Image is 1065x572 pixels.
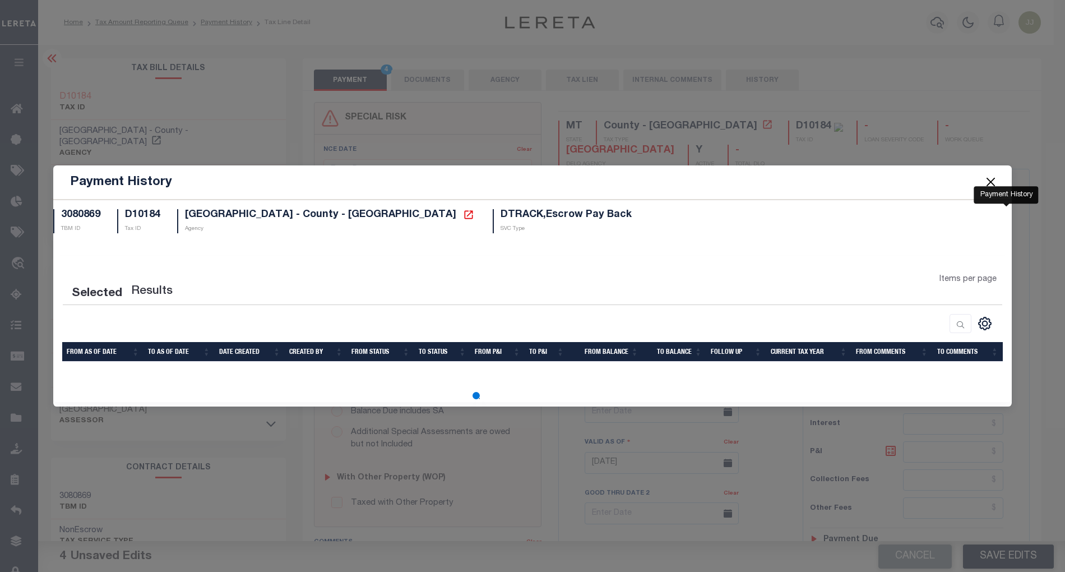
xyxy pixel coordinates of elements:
[766,342,852,362] th: Current Tax Year
[501,209,632,222] h5: DTRACK,Escrow Pay Back
[215,342,285,362] th: Date Created
[125,209,160,222] h5: D10184
[568,342,642,362] th: From Balance
[61,225,100,233] p: TBM ID
[525,342,568,362] th: To P&I
[643,342,707,362] th: To Balance
[501,225,632,233] p: SVC Type
[851,342,932,362] th: From Comments
[939,274,997,286] span: Items per page
[933,342,1003,362] th: To Comments
[347,342,414,362] th: From Status
[185,225,476,233] p: Agency
[414,342,471,362] th: To Status
[143,342,215,362] th: To As of Date
[974,186,1038,204] div: Payment History
[125,225,160,233] p: Tax ID
[706,342,766,362] th: Follow Up
[470,342,525,362] th: From P&I
[62,342,143,362] th: From As of Date
[61,209,100,222] h5: 3080869
[984,175,998,190] button: Close
[131,283,173,301] label: Results
[185,210,456,220] span: [GEOGRAPHIC_DATA] - County - [GEOGRAPHIC_DATA]
[70,174,172,190] h5: Payment History
[285,342,347,362] th: Created By
[72,285,122,303] div: Selected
